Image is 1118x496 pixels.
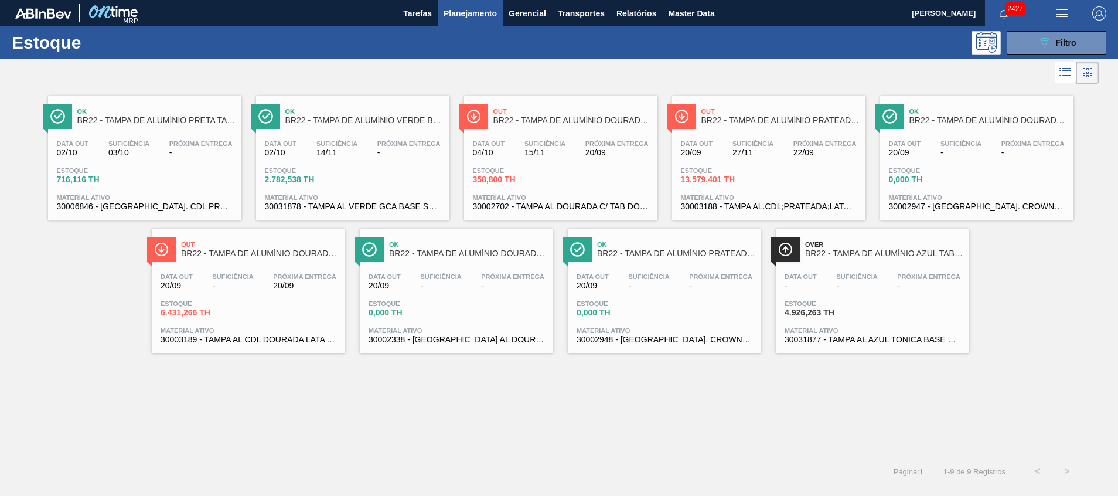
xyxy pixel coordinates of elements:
[77,116,236,125] span: BR22 - TAMPA DE ALUMÍNIO PRETA TAB PRETO S/ GRAVAÇÃO
[444,6,497,21] span: Planejamento
[161,281,193,290] span: 20/09
[265,175,347,184] span: 2.782,538 TH
[732,148,773,157] span: 27/11
[1023,457,1052,486] button: <
[57,148,89,157] span: 02/10
[836,273,877,280] span: Suficiência
[585,140,649,147] span: Próxima Entrega
[181,249,339,258] span: BR22 - TAMPA DE ALUMÍNIO DOURADA BALL CDL
[524,140,565,147] span: Suficiência
[473,175,555,184] span: 358,800 TH
[57,140,89,147] span: Data out
[628,273,669,280] span: Suficiência
[15,8,71,19] img: TNhmsLtSVTkK8tSr43FrP2fwEKptu5GPRR3wAAAABJRU5ErkJggg==
[161,300,243,307] span: Estoque
[1056,38,1076,47] span: Filtro
[785,300,867,307] span: Estoque
[681,140,713,147] span: Data out
[316,148,357,157] span: 14/11
[369,308,451,317] span: 0,000 TH
[689,273,752,280] span: Próxima Entrega
[668,6,714,21] span: Master Data
[909,116,1068,125] span: BR22 - TAMPA DE ALUMÍNIO DOURADA CROWN ISE
[377,148,441,157] span: -
[793,148,857,157] span: 22/09
[362,242,377,257] img: Ícone
[701,116,860,125] span: BR22 - TAMPA DE ALUMÍNIO PRATEADA BALL CDL
[369,327,544,334] span: Material ativo
[1007,31,1106,55] button: Filtro
[882,109,897,124] img: Ícone
[577,335,752,344] span: 30002948 - TAMPA AL. CROWN; PRATA; ISE
[509,6,546,21] span: Gerencial
[50,109,65,124] img: Ícone
[793,140,857,147] span: Próxima Entrega
[265,194,441,201] span: Material ativo
[181,241,339,248] span: Out
[681,167,763,174] span: Estoque
[455,87,663,220] a: ÍconeOutBR22 - TAMPA DE ALUMÍNIO DOURADA TAB DOURADOData out04/10Suficiência15/11Próxima Entrega2...
[871,87,1079,220] a: ÍconeOkBR22 - TAMPA DE ALUMÍNIO DOURADA CROWN ISEData out20/09Suficiência-Próxima Entrega-Estoque...
[889,194,1065,201] span: Material ativo
[493,108,652,115] span: Out
[481,273,544,280] span: Próxima Entrega
[247,87,455,220] a: ÍconeOkBR22 - TAMPA DE ALUMÍNIO VERDE BALLData out02/10Suficiência14/11Próxima Entrega-Estoque2.7...
[466,109,481,124] img: Ícone
[481,281,544,290] span: -
[889,140,921,147] span: Data out
[369,335,544,344] span: 30002338 - TAMPA AL DOURADA TAB DOUR AUTO ISE
[570,242,585,257] img: Ícone
[369,300,451,307] span: Estoque
[785,327,960,334] span: Material ativo
[285,108,444,115] span: Ok
[767,220,975,353] a: ÍconeOverBR22 - TAMPA DE ALUMÍNIO AZUL TAB AZUL BALLData out-Suficiência-Próxima Entrega-Estoque4...
[597,249,755,258] span: BR22 - TAMPA DE ALUMÍNIO PRATEADA CROWN ISE
[889,148,921,157] span: 20/09
[493,116,652,125] span: BR22 - TAMPA DE ALUMÍNIO DOURADA TAB DOURADO
[351,220,559,353] a: ÍconeOkBR22 - TAMPA DE ALUMÍNIO DOURADA TAB DOURADO CROWNData out20/09Suficiência-Próxima Entrega...
[1055,62,1076,84] div: Visão em Lista
[909,108,1068,115] span: Ok
[628,281,669,290] span: -
[1052,457,1082,486] button: >
[558,6,605,21] span: Transportes
[889,202,1065,211] span: 30002947 - TAMPA AL. CROWN; DOURADA; ISE
[369,281,401,290] span: 20/09
[161,335,336,344] span: 30003189 - TAMPA AL CDL DOURADA LATA AUTOMATICA
[273,273,336,280] span: Próxima Entrega
[420,281,461,290] span: -
[1001,148,1065,157] span: -
[377,140,441,147] span: Próxima Entrega
[894,467,923,476] span: Página : 1
[940,140,981,147] span: Suficiência
[369,273,401,280] span: Data out
[897,273,960,280] span: Próxima Entrega
[169,140,233,147] span: Próxima Entrega
[940,148,981,157] span: -
[681,194,857,201] span: Material ativo
[57,167,139,174] span: Estoque
[403,6,432,21] span: Tarefas
[836,281,877,290] span: -
[161,308,243,317] span: 6.431,266 TH
[1001,140,1065,147] span: Próxima Entrega
[258,109,273,124] img: Ícone
[212,281,253,290] span: -
[785,273,817,280] span: Data out
[161,273,193,280] span: Data out
[108,148,149,157] span: 03/10
[473,148,505,157] span: 04/10
[265,148,297,157] span: 02/10
[785,281,817,290] span: -
[265,140,297,147] span: Data out
[701,108,860,115] span: Out
[273,281,336,290] span: 20/09
[1055,6,1069,21] img: userActions
[389,249,547,258] span: BR22 - TAMPA DE ALUMÍNIO DOURADA TAB DOURADO CROWN
[57,194,233,201] span: Material ativo
[473,202,649,211] span: 30002702 - TAMPA AL DOURADA C/ TAB DOURADO
[77,108,236,115] span: Ok
[941,467,1005,476] span: 1 - 9 de 9 Registros
[1005,2,1025,15] span: 2427
[674,109,689,124] img: Ícone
